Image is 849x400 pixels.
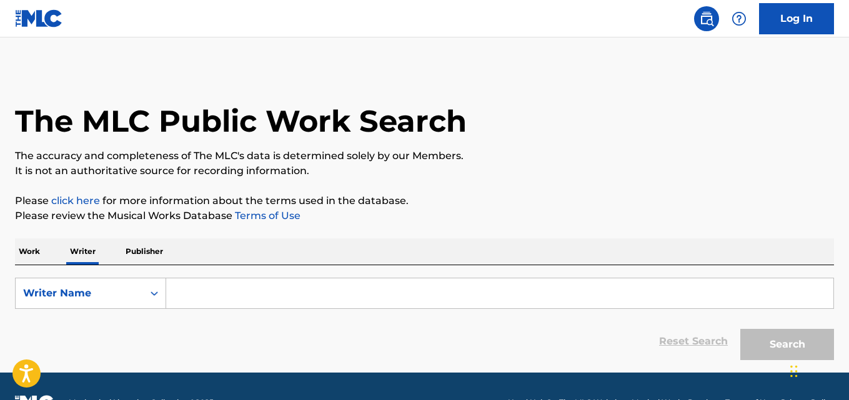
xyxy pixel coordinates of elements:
img: help [732,11,747,26]
p: It is not an authoritative source for recording information. [15,163,834,178]
p: The accuracy and completeness of The MLC's data is determined solely by our Members. [15,149,834,163]
p: Publisher [122,238,167,265]
h1: The MLC Public Work Search [15,102,467,140]
div: Drag [790,353,798,390]
a: Terms of Use [232,210,300,222]
p: Work [15,238,44,265]
img: search [699,11,714,26]
a: Log In [759,3,834,34]
p: Please review the Musical Works Database [15,208,834,223]
p: Please for more information about the terms used in the database. [15,193,834,208]
iframe: Chat Widget [787,340,849,400]
div: Help [727,6,752,31]
div: Writer Name [23,286,136,301]
a: Public Search [694,6,719,31]
a: click here [51,195,100,207]
form: Search Form [15,278,834,366]
p: Writer [66,238,99,265]
img: MLC Logo [15,9,63,27]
